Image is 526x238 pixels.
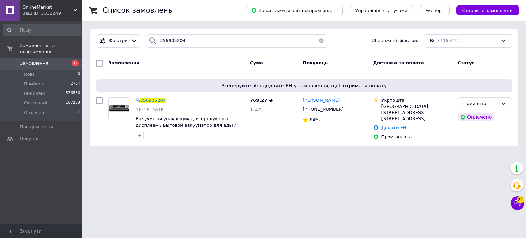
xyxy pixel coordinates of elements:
[136,98,166,103] a: №356905204
[24,81,45,87] span: Прийняті
[109,98,130,119] img: Фото товару
[372,38,418,44] span: Збережені фільтри:
[136,98,140,103] span: №
[24,90,45,97] span: Виконані
[108,97,130,119] a: Фото товару
[303,60,328,65] span: Покупець
[314,34,328,48] button: Очистить
[458,60,475,65] span: Статус
[71,81,80,87] span: 2704
[136,107,166,112] span: 16:16[DATE]
[78,71,80,77] span: 6
[251,7,337,13] span: Завантажити звіт по пром-оплаті
[355,8,408,13] span: Управління статусами
[24,100,47,106] span: Скасовані
[458,113,494,121] div: Оплачено
[450,8,519,13] a: Створити замовлення
[517,195,524,202] span: 21
[430,38,437,44] span: Всі
[381,103,452,122] div: [GEOGRAPHIC_DATA], [STREET_ADDRESS] [STREET_ADDRESS]
[66,100,80,106] span: 167208
[20,60,48,66] span: Замовлення
[22,10,82,16] div: Ваш ID: 3332249
[108,60,139,65] span: Замовлення
[303,107,343,112] span: [PHONE_NUMBER]
[136,116,236,134] a: Вакуумный упаковщик для продуктов с дисплеем / Бытовой вакууматор для еды / Кухонный вакууматор д...
[66,90,80,97] span: 536556
[381,97,452,103] div: Укрпошта
[381,134,452,140] div: Пром-оплата
[99,82,510,89] span: Згенеруйте або додайте ЕН у замовлення, щоб отримати оплату
[246,5,343,15] button: Завантажити звіт по пром-оплаті
[373,60,424,65] span: Доставка та оплата
[140,98,166,103] span: 356905204
[24,71,34,77] span: Нові
[250,60,263,65] span: Cума
[250,98,273,103] span: 769,27 ₴
[20,136,38,142] span: Покупці
[3,24,81,36] input: Пошук
[350,5,413,15] button: Управління статусами
[109,38,128,44] span: Фільтри
[310,117,320,122] span: 84%
[24,110,46,116] span: Оплачені
[20,124,53,130] span: Повідомлення
[381,125,406,130] a: Додати ЕН
[463,100,498,108] div: Прийнято
[456,5,519,15] button: Створити замовлення
[103,6,172,14] h1: Список замовлень
[420,5,450,15] button: Експорт
[250,107,262,112] span: 1 шт.
[303,98,340,103] span: [PERSON_NAME]
[511,196,524,210] button: Чат з покупцем21
[438,38,459,43] span: (706541)
[20,42,82,55] span: Замовлення та повідомлення
[303,97,340,104] a: [PERSON_NAME]
[462,8,514,13] span: Створити замовлення
[146,34,328,48] input: Пошук за номером замовлення, ПІБ покупця, номером телефону, Email, номером накладної
[22,4,74,10] span: OnlineMarket
[425,8,444,13] span: Експорт
[75,110,80,116] span: 67
[72,60,79,66] span: 6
